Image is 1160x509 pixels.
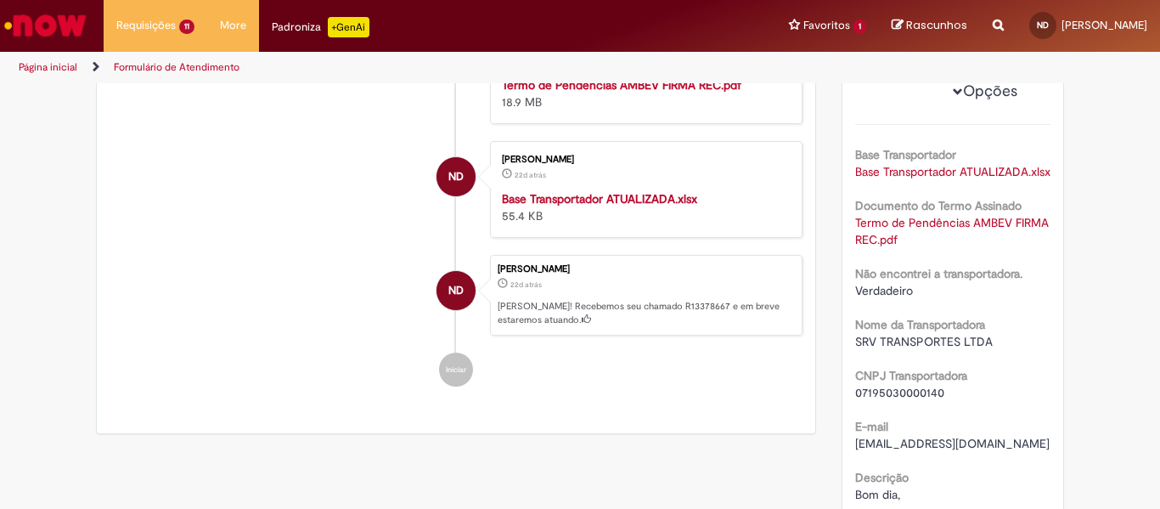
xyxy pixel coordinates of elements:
[2,8,89,42] img: ServiceNow
[498,300,793,326] p: [PERSON_NAME]! Recebemos seu chamado R13378667 e em breve estaremos atuando.
[1061,18,1147,32] span: [PERSON_NAME]
[502,76,785,110] div: 18.9 MB
[328,17,369,37] p: +GenAi
[448,156,464,197] span: ND
[510,280,542,290] span: 22d atrás
[855,419,888,434] b: E-mail
[853,20,866,34] span: 1
[515,170,546,180] span: 22d atrás
[502,191,697,206] a: Base Transportador ATUALIZADA.xlsx
[502,77,741,93] a: Termo de Pendências AMBEV FIRMA REC.pdf
[855,147,956,162] b: Base Transportador
[855,215,1052,247] a: Download de Termo de Pendências AMBEV FIRMA REC.pdf
[448,270,464,311] span: ND
[110,255,802,337] li: Natanael Dias
[510,280,542,290] time: 08/08/2025 10:17:15
[110,10,802,404] ul: Histórico de tíquete
[855,368,967,383] b: CNPJ Transportadora
[272,17,369,37] div: Padroniza
[220,17,246,34] span: More
[116,17,176,34] span: Requisições
[855,436,1050,451] span: [EMAIL_ADDRESS][DOMAIN_NAME]
[19,60,77,74] a: Página inicial
[855,334,993,349] span: SRV TRANSPORTES LTDA
[855,385,944,400] span: 07195030000140
[179,20,194,34] span: 11
[855,317,985,332] b: Nome da Transportadora
[855,266,1022,281] b: Não encontrei a transportadora.
[855,283,913,298] span: Verdadeiro
[436,157,476,196] div: Natanael Dias
[892,18,967,34] a: Rascunhos
[855,470,909,485] b: Descrição
[803,17,850,34] span: Favoritos
[1037,20,1049,31] span: ND
[502,190,785,224] div: 55.4 KB
[436,271,476,310] div: Natanael Dias
[855,164,1050,179] a: Download de Base Transportador ATUALIZADA.xlsx
[515,170,546,180] time: 08/08/2025 10:13:15
[13,52,761,83] ul: Trilhas de página
[114,60,239,74] a: Formulário de Atendimento
[906,17,967,33] span: Rascunhos
[855,198,1022,213] b: Documento do Termo Assinado
[502,155,785,165] div: [PERSON_NAME]
[498,264,793,274] div: [PERSON_NAME]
